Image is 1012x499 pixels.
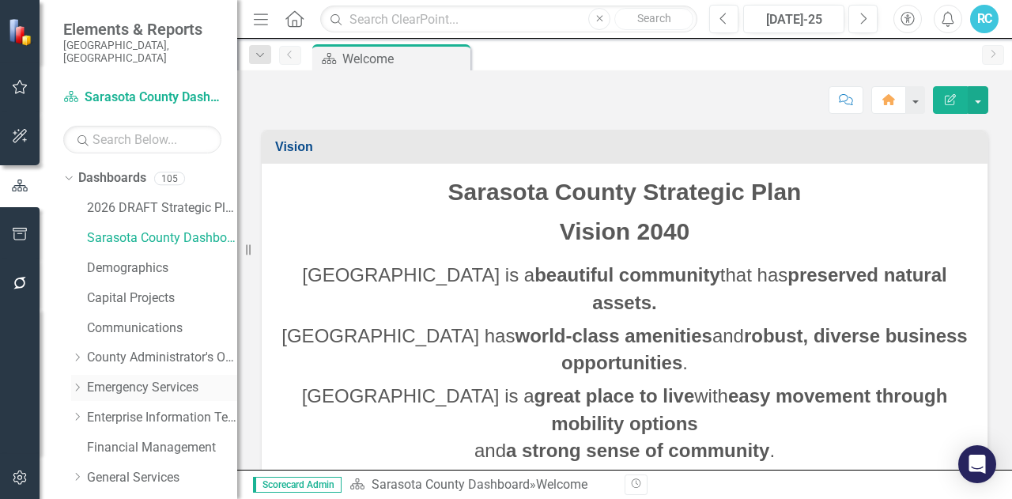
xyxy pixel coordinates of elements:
a: Sarasota County Dashboard [372,477,530,492]
strong: preserved natural assets. [592,264,946,312]
h3: Vision [275,140,980,154]
input: Search ClearPoint... [320,6,697,33]
strong: easy movement through mobility options [551,385,947,433]
input: Search Below... [63,126,221,153]
strong: great place to live [534,385,695,406]
span: Elements & Reports [63,20,221,39]
small: [GEOGRAPHIC_DATA], [GEOGRAPHIC_DATA] [63,39,221,65]
div: 105 [154,172,185,185]
span: [GEOGRAPHIC_DATA] is a that has [302,264,946,312]
a: Communications [87,319,237,338]
strong: a strong sense of community [506,440,769,461]
a: County Administrator's Office [87,349,237,367]
button: Search [614,8,693,30]
button: [DATE]-25 [743,5,844,33]
span: Search [637,12,671,25]
a: General Services [87,469,237,487]
a: Sarasota County Dashboard [87,229,237,248]
span: Sarasota County Strategic Plan [448,179,802,205]
a: 2026 DRAFT Strategic Plan [87,199,237,217]
a: Financial Management [87,439,237,457]
span: [GEOGRAPHIC_DATA] has and . [281,325,967,373]
div: Open Intercom Messenger [958,445,996,483]
a: Capital Projects [87,289,237,308]
a: Sarasota County Dashboard [63,89,221,107]
span: Vision 2040 [560,218,690,244]
img: ClearPoint Strategy [8,18,36,46]
a: Demographics [87,259,237,278]
strong: robust, diverse business opportunities [561,325,968,373]
strong: world-class amenities [515,325,712,346]
div: Welcome [536,477,587,492]
a: Enterprise Information Technology [87,409,237,427]
a: Dashboards [78,169,146,187]
strong: beautiful community [534,264,720,285]
span: Scorecard Admin [253,477,342,493]
button: RC [970,5,999,33]
span: [GEOGRAPHIC_DATA] is a with and . [302,385,948,461]
div: » [349,476,613,494]
div: [DATE]-25 [749,10,839,29]
a: Emergency Services [87,379,237,397]
div: Welcome [342,49,466,69]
